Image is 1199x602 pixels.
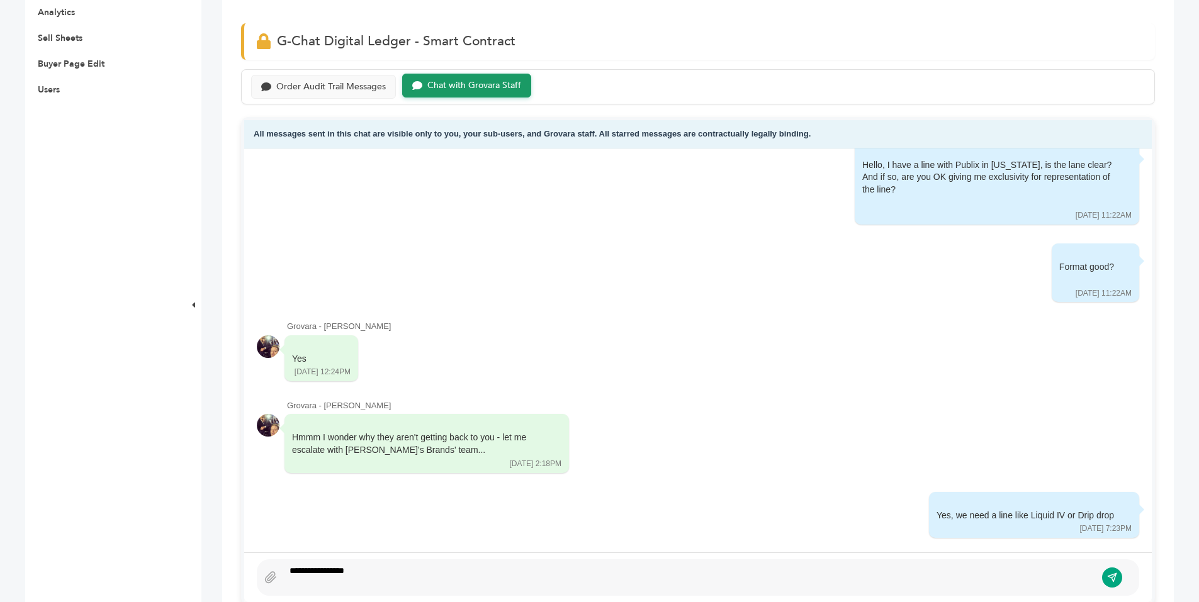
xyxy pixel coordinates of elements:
[287,321,1139,332] div: Grovara - [PERSON_NAME]
[38,32,82,44] a: Sell Sheets
[937,510,1114,522] div: Yes, we need a line like Liquid IV or Drip drop
[1080,523,1132,534] div: [DATE] 7:23PM
[295,367,351,377] div: [DATE] 12:24PM
[1076,210,1132,221] div: [DATE] 11:22AM
[38,6,75,18] a: Analytics
[862,159,1114,208] div: Hello, I have a line with Publix in [US_STATE], is the lane clear? And if so, are you OK giving m...
[510,459,561,469] div: [DATE] 2:18PM
[276,82,386,92] div: Order Audit Trail Messages
[1059,261,1114,286] div: Format good?
[292,353,333,365] div: Yes
[38,84,60,96] a: Users
[287,400,1139,411] div: Grovara - [PERSON_NAME]
[292,432,544,456] div: Hmmm I wonder why they aren't getting back to you - let me escalate with [PERSON_NAME]'s Brands' ...
[244,120,1152,148] div: All messages sent in this chat are visible only to you, your sub-users, and Grovara staff. All st...
[38,58,104,70] a: Buyer Page Edit
[1076,288,1132,299] div: [DATE] 11:22AM
[277,32,515,50] span: G-Chat Digital Ledger - Smart Contract
[427,81,521,91] div: Chat with Grovara Staff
